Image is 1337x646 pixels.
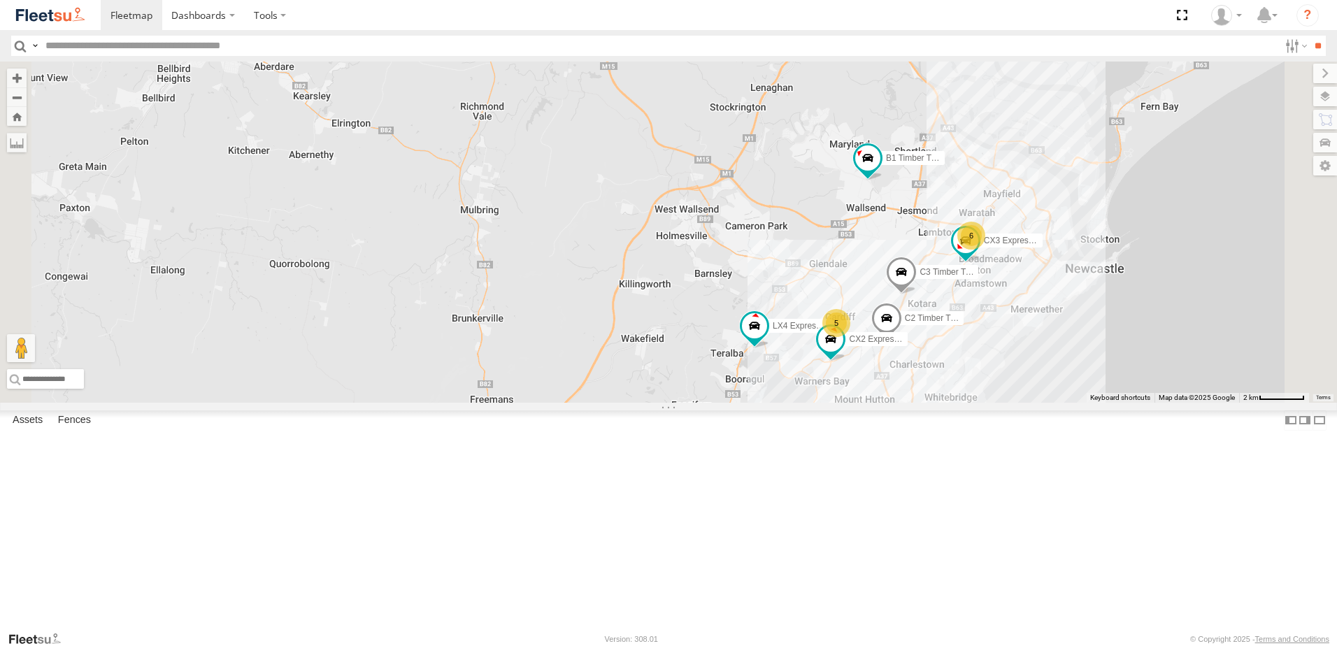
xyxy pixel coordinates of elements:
button: Zoom in [7,69,27,87]
button: Keyboard shortcuts [1090,393,1150,403]
i: ? [1296,4,1319,27]
span: LX4 Express Ute [773,322,836,331]
span: CX3 Express Ute [984,236,1048,245]
button: Zoom Home [7,107,27,126]
label: Map Settings [1313,156,1337,175]
label: Fences [51,410,98,430]
div: 6 [957,222,985,250]
div: Matt Curtis [1206,5,1247,26]
button: Drag Pegman onto the map to open Street View [7,334,35,362]
label: Assets [6,410,50,430]
span: CX2 Express Ute [849,334,913,344]
a: Visit our Website [8,632,72,646]
a: Terms and Conditions [1255,635,1329,643]
div: © Copyright 2025 - [1190,635,1329,643]
label: Dock Summary Table to the Right [1298,410,1312,431]
span: 2 km [1243,394,1259,401]
div: Version: 308.01 [605,635,658,643]
a: Terms (opens in new tab) [1316,395,1331,401]
div: 5 [822,309,850,337]
label: Search Filter Options [1280,36,1310,56]
button: Zoom out [7,87,27,107]
span: Map data ©2025 Google [1159,394,1235,401]
label: Search Query [29,36,41,56]
img: fleetsu-logo-horizontal.svg [14,6,87,24]
label: Measure [7,133,27,152]
button: Map Scale: 2 km per 62 pixels [1239,393,1309,403]
span: C2 Timber Truck [905,314,966,324]
label: Hide Summary Table [1313,410,1327,431]
span: B1 Timber Truck [886,154,947,164]
label: Dock Summary Table to the Left [1284,410,1298,431]
span: C3 Timber Truck [920,267,981,277]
